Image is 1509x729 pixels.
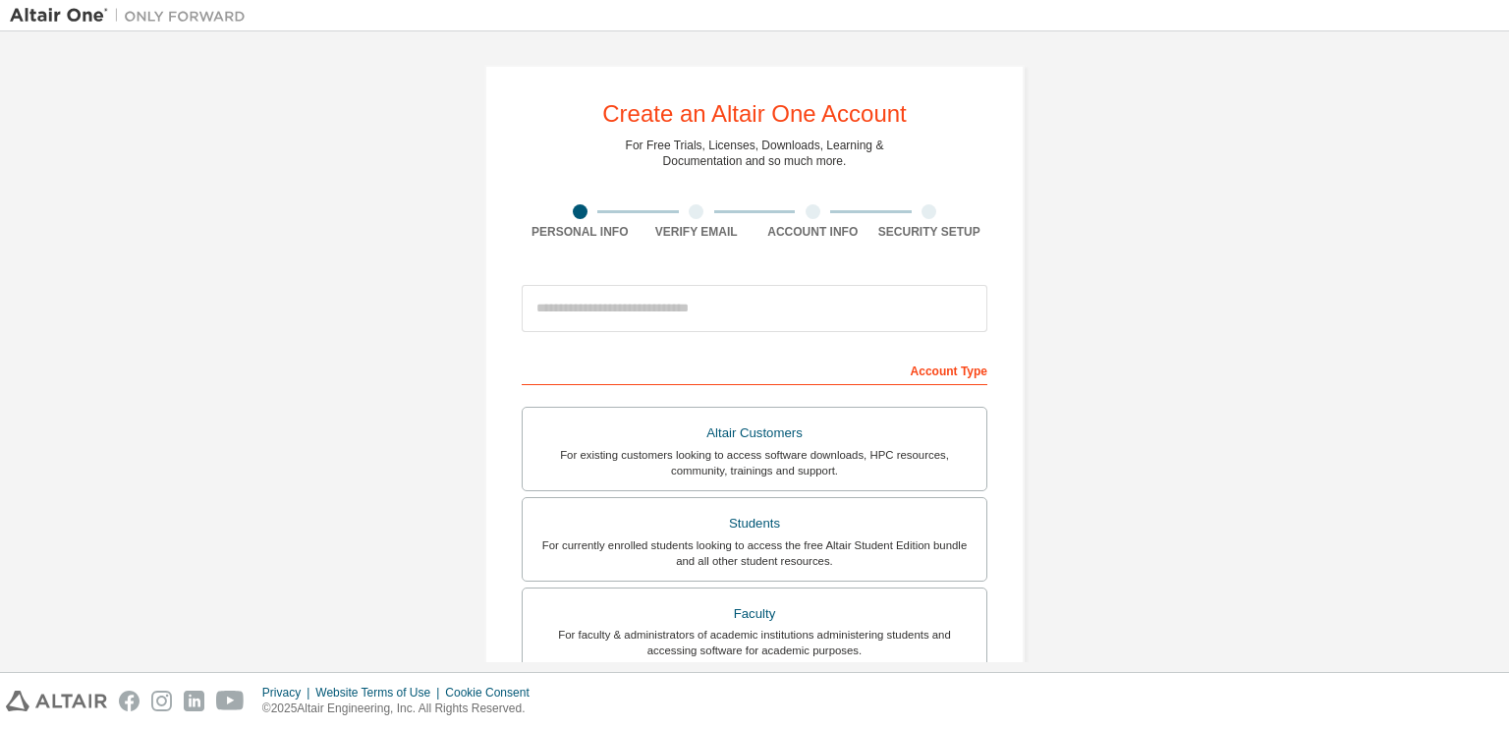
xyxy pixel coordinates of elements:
div: For currently enrolled students looking to access the free Altair Student Edition bundle and all ... [534,537,975,569]
div: Website Terms of Use [315,685,445,701]
div: Cookie Consent [445,685,540,701]
div: Students [534,510,975,537]
div: Security Setup [871,224,988,240]
div: Faculty [534,600,975,628]
div: For faculty & administrators of academic institutions administering students and accessing softwa... [534,627,975,658]
div: Privacy [262,685,315,701]
img: facebook.svg [119,691,140,711]
div: Verify Email [639,224,755,240]
div: Personal Info [522,224,639,240]
div: Account Type [522,354,987,385]
div: Altair Customers [534,420,975,447]
img: linkedin.svg [184,691,204,711]
div: For Free Trials, Licenses, Downloads, Learning & Documentation and so much more. [626,138,884,169]
img: instagram.svg [151,691,172,711]
img: youtube.svg [216,691,245,711]
div: Account Info [754,224,871,240]
div: Create an Altair One Account [602,102,907,126]
p: © 2025 Altair Engineering, Inc. All Rights Reserved. [262,701,541,717]
img: Altair One [10,6,255,26]
img: altair_logo.svg [6,691,107,711]
div: For existing customers looking to access software downloads, HPC resources, community, trainings ... [534,447,975,478]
